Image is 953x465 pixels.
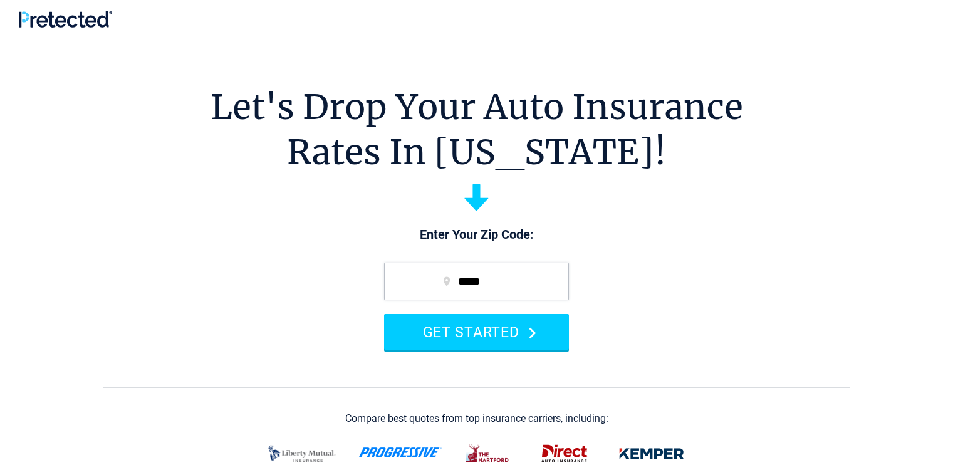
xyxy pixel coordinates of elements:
button: GET STARTED [384,314,569,350]
p: Enter Your Zip Code: [372,226,581,244]
img: progressive [358,447,442,457]
div: Compare best quotes from top insurance carriers, including: [345,413,608,424]
h1: Let's Drop Your Auto Insurance Rates In [US_STATE]! [211,85,743,175]
img: Pretected Logo [19,11,112,28]
input: zip code [384,263,569,300]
